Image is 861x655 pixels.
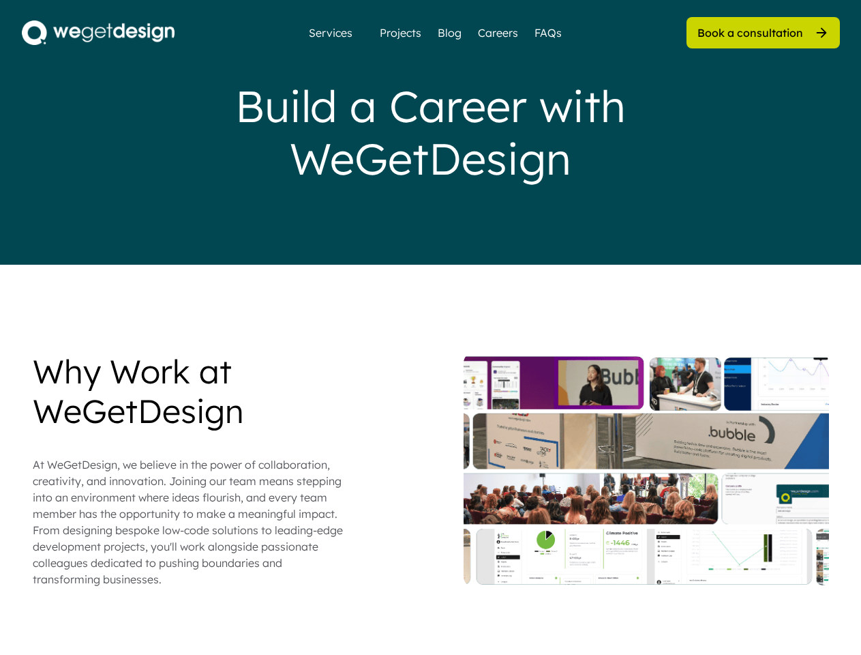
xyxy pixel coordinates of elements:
[33,456,346,587] div: At WeGetDesign, we believe in the power of collaboration, creativity, and innovation. Joining our...
[478,25,518,41] a: Careers
[380,25,421,41] a: Projects
[697,25,803,40] div: Book a consultation
[438,25,462,41] a: Blog
[158,80,704,185] div: Build a Career with WeGetDesign
[303,27,358,38] div: Services
[33,352,346,431] div: Why Work at WeGetDesign
[22,20,175,45] img: 4b569577-11d7-4442-95fc-ebbb524e5eb8.png
[534,25,562,41] a: FAQs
